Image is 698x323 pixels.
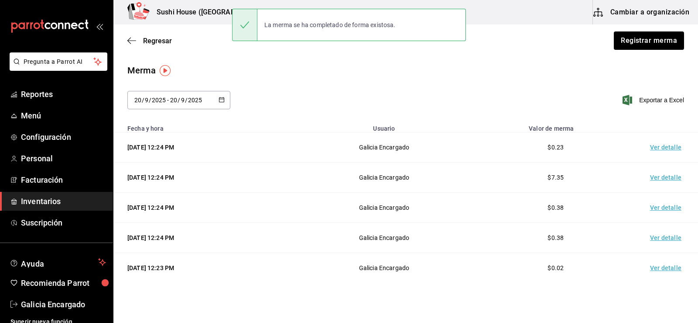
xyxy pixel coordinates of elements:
[127,37,172,45] button: Regresar
[96,23,103,30] button: open_drawer_menu
[150,7,272,17] h3: Sushi House ([GEOGRAPHIC_DATA])
[547,174,564,181] span: $7.35
[21,257,95,267] span: Ayuda
[127,264,283,272] div: [DATE] 12:23 PM
[21,299,106,310] span: Galicia Encargado
[127,203,283,212] div: [DATE] 12:24 PM
[151,97,166,104] input: Year
[10,52,107,71] button: Pregunta a Parrot AI
[149,97,151,104] span: /
[185,97,188,104] span: /
[24,57,94,66] span: Pregunta a Parrot AI
[294,253,474,283] td: Galicia Encargado
[142,97,144,104] span: /
[127,233,283,242] div: [DATE] 12:24 PM
[21,153,106,164] span: Personal
[547,264,564,271] span: $0.02
[614,31,684,50] button: Registrar merma
[160,65,171,76] img: Tooltip marker
[178,97,180,104] span: /
[170,97,178,104] input: Day
[294,223,474,253] td: Galicia Encargado
[21,88,106,100] span: Reportes
[21,195,106,207] span: Inventarios
[624,95,684,105] button: Exportar a Excel
[637,253,698,283] td: Ver detalle
[21,217,106,229] span: Suscripción
[21,110,106,122] span: Menú
[134,97,142,104] input: Day
[127,64,156,77] div: Merma
[6,63,107,73] a: Pregunta a Parrot AI
[637,163,698,193] td: Ver detalle
[294,132,474,163] td: Galicia Encargado
[188,97,202,104] input: Year
[21,174,106,186] span: Facturación
[181,97,185,104] input: Month
[21,277,106,289] span: Recomienda Parrot
[127,173,283,182] div: [DATE] 12:24 PM
[637,132,698,163] td: Ver detalle
[294,193,474,223] td: Galicia Encargado
[547,234,564,241] span: $0.38
[474,120,637,132] th: Valor de merma
[547,144,564,151] span: $0.23
[144,97,149,104] input: Month
[547,204,564,211] span: $0.38
[127,143,283,152] div: [DATE] 12:24 PM
[21,131,106,143] span: Configuración
[294,120,474,132] th: Usuario
[637,193,698,223] td: Ver detalle
[257,15,403,35] div: La merma se ha completado de forma existosa.
[143,37,172,45] span: Regresar
[637,223,698,253] td: Ver detalle
[113,120,294,132] th: Fecha y hora
[167,97,169,104] span: -
[294,163,474,193] td: Galicia Encargado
